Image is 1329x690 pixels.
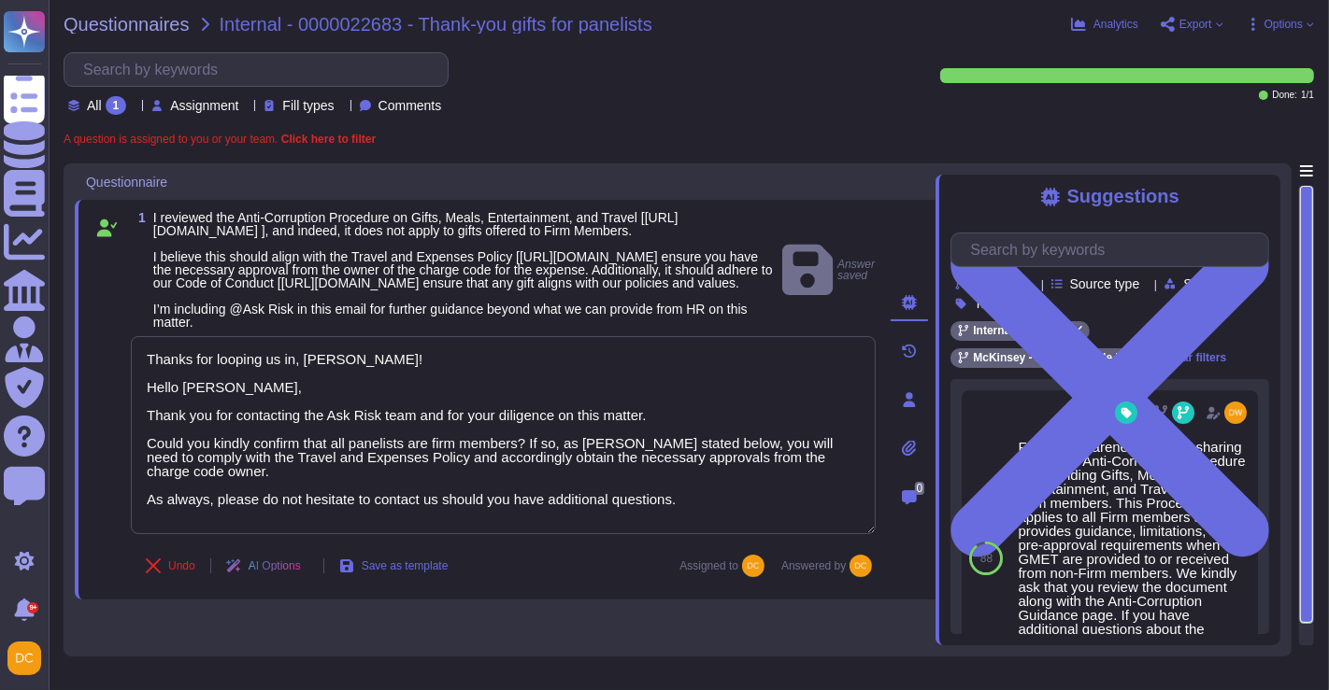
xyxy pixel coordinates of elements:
span: Assigned to [679,555,774,577]
span: Internal - 0000022683 - Thank-you gifts for panelists [220,15,652,34]
img: user [742,555,765,577]
span: Options [1265,19,1303,30]
input: Search by keywords [961,233,1268,266]
span: Questionnaire [86,176,167,189]
span: A question is assigned to you or your team. [64,134,376,145]
button: user [4,638,54,679]
span: I reviewed the Anti-Corruption Procedure on Gifts, Meals, Entertainment, and Travel [[URL][DOMAIN... [153,210,773,330]
span: Analytics [1093,19,1138,30]
span: Done: [1272,91,1297,100]
img: user [850,555,872,577]
span: Questionnaires [64,15,190,34]
textarea: Thanks for looping us in, [PERSON_NAME]! Hello [PERSON_NAME], Thank you for contacting the Ask Ri... [131,336,876,534]
div: 9+ [27,602,38,613]
button: Undo [131,547,210,584]
span: Answered by [781,560,846,571]
input: Search by keywords [74,53,448,86]
span: 88 [980,553,993,564]
img: user [1224,401,1247,424]
div: 1 [106,96,127,115]
span: Undo [168,560,195,571]
span: AI Options [249,560,301,571]
span: 1 [131,211,146,224]
span: 0 [915,482,925,495]
span: All [87,99,102,112]
img: user [7,641,41,675]
span: Answer saved [782,241,876,300]
span: Export [1179,19,1212,30]
span: 1 / 1 [1301,91,1314,100]
button: Analytics [1071,17,1138,32]
span: Assignment [170,99,238,112]
button: Save as template [324,547,464,584]
span: Fill types [282,99,334,112]
span: Comments [379,99,442,112]
span: Save as template [362,560,449,571]
b: Click here to filter [278,133,376,146]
